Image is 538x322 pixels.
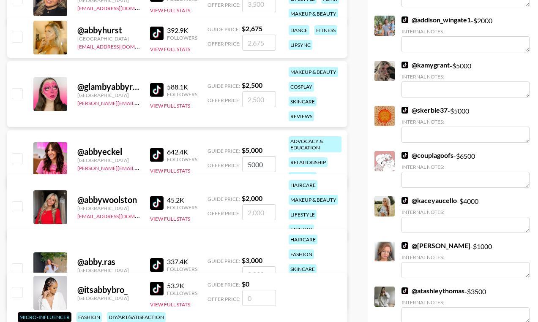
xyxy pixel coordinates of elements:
[208,210,240,216] span: Offer Price:
[77,92,140,98] div: [GEOGRAPHIC_DATA]
[150,46,190,52] button: View Full Stats
[401,242,408,249] img: TikTok
[289,136,341,152] div: advocacy & education
[77,146,140,157] div: @ abbyeckel
[208,2,240,8] span: Offer Price:
[77,25,140,35] div: @ abbyhurst
[401,73,530,80] div: Internal Notes:
[401,152,408,159] img: TikTok
[167,290,197,296] div: Followers
[208,281,240,288] span: Guide Price:
[77,257,140,267] div: @ abby.ras
[208,272,240,278] span: Offer Price:
[77,81,140,92] div: @ glambyabbyrose
[401,106,530,143] div: - $ 5000
[167,266,197,272] div: Followers
[167,156,197,162] div: Followers
[167,196,197,204] div: 45.2K
[289,9,338,19] div: makeup & beauty
[401,254,530,260] div: Internal Notes:
[289,172,317,182] div: lifestyle
[401,16,408,23] img: TikTok
[77,211,162,219] a: [EMAIL_ADDRESS][DOMAIN_NAME]
[77,284,140,295] div: @ itsabbybro_
[208,41,240,47] span: Offer Price:
[150,148,164,162] img: TikTok
[401,62,408,68] img: TikTok
[150,216,190,222] button: View Full Stats
[208,83,240,89] span: Guide Price:
[242,280,249,288] strong: $ 0
[242,24,262,32] strong: $ 2,675
[289,249,314,259] div: fashion
[401,299,530,306] div: Internal Notes:
[401,61,530,97] div: - $ 5000
[401,196,457,205] a: @kaceyaucello
[401,16,530,52] div: - $ 2000
[242,194,262,202] strong: $ 2,000
[242,256,262,264] strong: $ 3,000
[77,295,140,301] div: [GEOGRAPHIC_DATA]
[167,204,197,211] div: Followers
[242,156,276,172] input: 5,000
[401,287,408,294] img: TikTok
[167,257,197,266] div: 337.4K
[401,196,530,233] div: - $ 4000
[401,151,453,160] a: @couplagoofs
[150,301,190,308] button: View Full Stats
[401,241,470,250] a: @[PERSON_NAME]
[289,235,317,244] div: haircare
[208,148,240,154] span: Guide Price:
[77,42,162,50] a: [EMAIL_ADDRESS][DOMAIN_NAME]
[76,312,102,322] div: fashion
[242,266,276,282] input: 3,000
[77,3,162,11] a: [EMAIL_ADDRESS][DOMAIN_NAME]
[401,16,471,24] a: @addison_wingate1
[401,164,530,170] div: Internal Notes:
[77,195,140,205] div: @ abbywoolston
[107,312,166,322] div: diy/art/satisfaction
[242,91,276,107] input: 2,500
[401,151,530,188] div: - $ 6500
[208,196,240,202] span: Guide Price:
[289,67,338,77] div: makeup & beauty
[208,162,240,168] span: Offer Price:
[150,7,190,14] button: View Full Stats
[401,28,530,35] div: Internal Notes:
[167,91,197,97] div: Followers
[289,210,317,219] div: lifestyle
[314,25,337,35] div: fitness
[167,26,197,35] div: 392.9K
[242,35,276,51] input: 2,675
[150,258,164,272] img: TikTok
[289,225,314,234] div: fashion
[401,209,530,215] div: Internal Notes:
[401,61,450,69] a: @kamygrant
[289,180,317,190] div: haircare
[77,98,202,106] a: [PERSON_NAME][EMAIL_ADDRESS][DOMAIN_NAME]
[150,83,164,97] img: TikTok
[208,97,240,103] span: Offer Price:
[150,196,164,210] img: TikTok
[77,267,140,273] div: [GEOGRAPHIC_DATA]
[401,287,464,295] a: @atashleythomas
[242,146,262,154] strong: $ 5,000
[167,281,197,290] div: 53.2K
[401,197,408,204] img: TikTok
[401,107,408,114] img: TikTok
[150,103,190,109] button: View Full Stats
[208,296,240,302] span: Offer Price:
[401,106,448,114] a: @skerbie37
[401,241,530,278] div: - $ 1000
[150,27,164,40] img: TikTok
[289,97,317,106] div: skincare
[242,81,262,89] strong: $ 2,500
[150,168,190,174] button: View Full Stats
[167,35,197,41] div: Followers
[77,35,140,42] div: [GEOGRAPHIC_DATA]
[289,82,314,92] div: cosplay
[289,111,314,121] div: reviews
[289,264,317,274] div: skincare
[289,157,328,167] div: relationship
[77,157,140,163] div: [GEOGRAPHIC_DATA]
